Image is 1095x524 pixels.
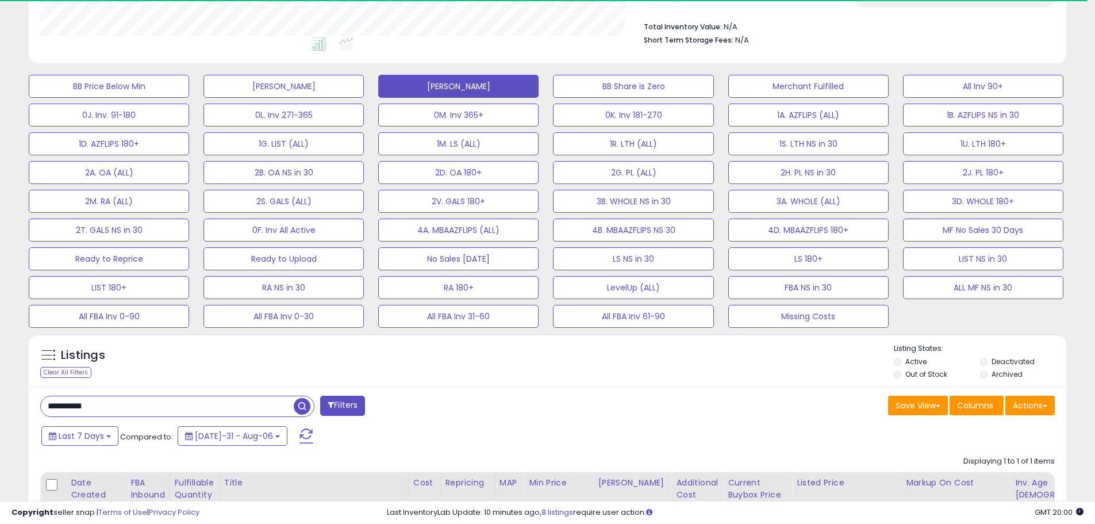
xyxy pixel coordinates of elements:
[903,276,1063,299] button: ALL MF NS in 30
[413,477,436,489] div: Cost
[541,507,573,518] a: 8 listings
[888,396,948,415] button: Save View
[29,161,189,184] button: 2A. OA (ALL)
[728,132,889,155] button: 1S. LTH NS in 30
[203,75,364,98] button: [PERSON_NAME]
[963,456,1055,467] div: Displaying 1 to 1 of 1 items
[553,305,713,328] button: All FBA Inv 61-90
[178,426,287,446] button: [DATE]-31 - Aug-06
[728,276,889,299] button: FBA NS in 30
[1035,507,1084,518] span: 2025-08-14 20:00 GMT
[903,104,1063,127] button: 1B. AZFLIPS NS in 30
[98,507,147,518] a: Terms of Use
[378,190,539,213] button: 2V. GALS 180+
[553,247,713,270] button: LS NS in 30
[676,477,718,501] div: Additional Cost
[378,247,539,270] button: No Sales [DATE]
[29,276,189,299] button: LIST 180+
[29,305,189,328] button: All FBA Inv 0-90
[728,219,889,242] button: 4D. MBAAZFLIPS 180+
[553,104,713,127] button: 0K. Inv 181-270
[224,477,404,489] div: Title
[903,132,1063,155] button: 1U. LTH 180+
[149,507,199,518] a: Privacy Policy
[992,369,1023,379] label: Archived
[11,507,53,518] strong: Copyright
[203,132,364,155] button: 1G. LIST (ALL)
[175,477,214,501] div: Fulfillable Quantity
[553,276,713,299] button: LevelUp (ALL)
[903,75,1063,98] button: All Inv 90+
[378,305,539,328] button: All FBA Inv 31-60
[203,161,364,184] button: 2B. OA NS in 30
[992,357,1035,366] label: Deactivated
[378,161,539,184] button: 2D. OA 180+
[728,190,889,213] button: 3A. WHOLE (ALL)
[40,367,91,378] div: Clear All Filters
[529,477,588,489] div: Min Price
[378,276,539,299] button: RA 180+
[797,477,896,489] div: Listed Price
[950,396,1004,415] button: Columns
[71,477,121,501] div: Date Created
[905,369,947,379] label: Out of Stock
[29,190,189,213] button: 2M. RA (ALL)
[553,219,713,242] button: 4B. MBAAZFLIPS NS 30
[11,507,199,518] div: seller snap | |
[41,426,118,446] button: Last 7 Days
[553,132,713,155] button: 1R. LTH (ALL)
[728,477,787,501] div: Current Buybox Price
[29,219,189,242] button: 2T. GALS NS in 30
[29,247,189,270] button: Ready to Reprice
[728,104,889,127] button: 1A. AZFLIPS (ALL)
[378,75,539,98] button: [PERSON_NAME]
[957,400,993,411] span: Columns
[378,219,539,242] button: 4A. MBAAZFLIPS (ALL)
[553,75,713,98] button: BB Share is Zero
[728,75,889,98] button: Merchant Fulfilled
[195,430,273,442] span: [DATE]-31 - Aug-06
[203,104,364,127] button: 0L. Inv 271-365
[728,247,889,270] button: LS 180+
[553,161,713,184] button: 2G. PL (ALL)
[320,396,365,416] button: Filters
[378,132,539,155] button: 1M. LS (ALL)
[59,430,104,442] span: Last 7 Days
[387,507,1084,518] div: Last InventoryLab Update: 10 minutes ago, require user action.
[130,477,165,513] div: FBA inbound Qty
[29,75,189,98] button: BB Price Below Min
[553,190,713,213] button: 3B. WHOLE NS in 30
[906,477,1005,489] div: Markup on Cost
[203,219,364,242] button: 0F. Inv All Active
[903,190,1063,213] button: 3D. WHOLE 180+
[903,161,1063,184] button: 2J. PL 180+
[728,305,889,328] button: Missing Costs
[61,347,105,364] h5: Listings
[445,477,490,489] div: Repricing
[378,104,539,127] button: 0M. Inv 365+
[728,161,889,184] button: 2H. PL NS in 30
[203,190,364,213] button: 2S. GALS (ALL)
[203,305,364,328] button: All FBA Inv 0-30
[500,477,519,489] div: MAP
[903,219,1063,242] button: MF No Sales 30 Days
[29,104,189,127] button: 0J. Inv. 91-180
[29,132,189,155] button: 1D. AZFLIPS 180+
[1005,396,1055,415] button: Actions
[203,247,364,270] button: Ready to Upload
[598,477,666,489] div: [PERSON_NAME]
[120,431,173,442] span: Compared to:
[905,357,927,366] label: Active
[903,247,1063,270] button: LIST NS in 30
[203,276,364,299] button: RA NS in 30
[894,343,1066,354] p: Listing States:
